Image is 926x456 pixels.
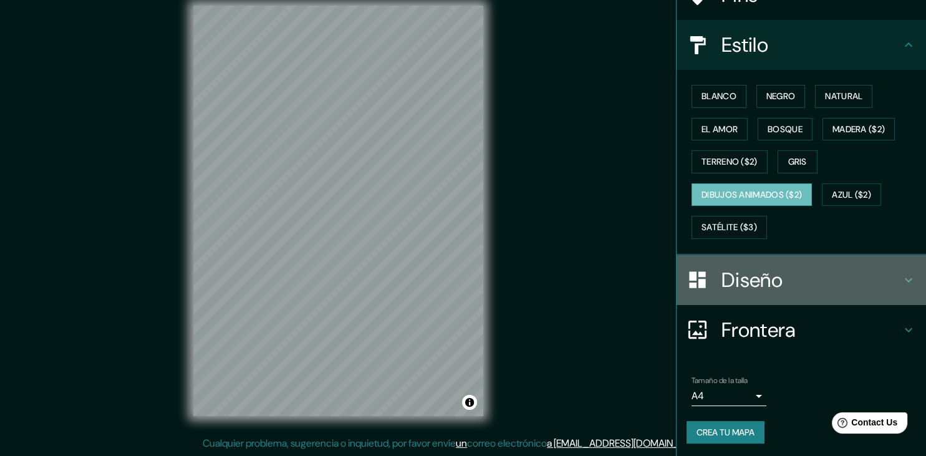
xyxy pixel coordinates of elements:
[756,85,806,108] button: Negro
[677,255,926,305] div: Diseño
[758,118,813,141] button: Bosque
[692,386,766,406] div: A4
[815,85,872,108] button: Natural
[687,421,764,444] button: Crea tu mapa
[547,437,708,450] a: a [EMAIL_ADDRESS][DOMAIN_NAME]
[692,216,767,239] button: Satélite ($3)
[815,407,912,442] iframe: Help widget launcher
[692,85,746,108] button: Blanco
[822,183,881,206] button: Azul ($2)
[721,318,901,342] h4: Frontera
[203,436,710,451] p: Cualquier problema, sugerencia o inquietud, por favor envíe correo electrónico .
[462,395,477,410] button: Toggle atribución
[721,32,901,57] h4: Estilo
[692,150,768,173] button: Terreno ($2)
[692,375,748,386] label: Tamaño de la talla
[692,118,748,141] button: El amor
[193,6,483,416] canvas: Mapa
[677,305,926,355] div: Frontera
[692,183,812,206] button: Dibujos animados ($2)
[456,437,467,450] a: un
[778,150,817,173] button: Gris
[677,20,926,70] div: Estilo
[822,118,895,141] button: Madera ($2)
[721,268,901,293] h4: Diseño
